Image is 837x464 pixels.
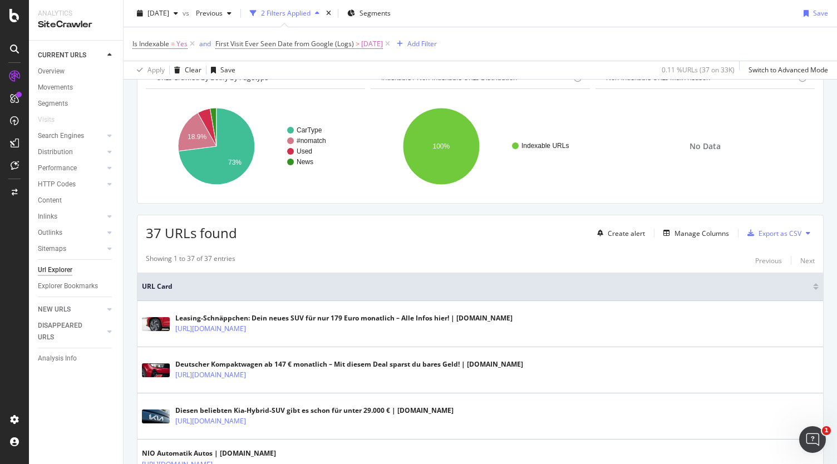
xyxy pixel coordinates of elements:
div: and [199,39,211,48]
text: #nomatch [297,137,326,145]
a: Visits [38,114,66,126]
span: > [356,39,360,48]
text: 73% [228,159,242,166]
div: times [324,8,333,19]
button: 2 Filters Applied [245,4,324,22]
div: Distribution [38,146,73,158]
img: main image [142,363,170,377]
button: Export as CSV [743,224,801,242]
div: Visits [38,114,55,126]
button: Manage Columns [659,226,729,240]
div: Apply [147,65,165,75]
a: CURRENT URLS [38,50,104,61]
text: 18.9% [188,133,206,141]
svg: A chart. [146,98,362,195]
a: Analysis Info [38,353,115,364]
img: main image [142,317,170,331]
div: Save [220,65,235,75]
a: Segments [38,98,115,110]
a: Outlinks [38,227,104,239]
span: 2025 Sep. 6th [147,8,169,18]
a: Inlinks [38,211,104,223]
button: Save [799,4,828,22]
a: [URL][DOMAIN_NAME] [175,369,246,381]
span: URLs Crawled By Botify By pagetype [156,73,268,82]
button: Save [206,61,235,79]
div: Url Explorer [38,264,72,276]
button: Add Filter [392,37,437,51]
div: Segments [38,98,68,110]
a: Overview [38,66,115,77]
a: Content [38,195,115,206]
div: Next [800,256,815,265]
a: Performance [38,162,104,174]
button: Previous [191,4,236,22]
div: Deutscher Kompaktwagen ab 147 € monatlich – Mit diesem Deal sparst du bares Geld! | [DOMAIN_NAME] [175,359,523,369]
div: Switch to Advanced Mode [749,65,828,75]
div: Save [813,8,828,18]
a: Url Explorer [38,264,115,276]
a: Movements [38,82,115,93]
div: SiteCrawler [38,18,114,31]
span: First Visit Ever Seen Date from Google (Logs) [215,39,354,48]
a: Distribution [38,146,104,158]
button: Switch to Advanced Mode [744,61,828,79]
a: Sitemaps [38,243,104,255]
div: Showing 1 to 37 of 37 entries [146,254,235,267]
div: 2 Filters Applied [261,8,311,18]
div: Performance [38,162,77,174]
div: NIO Automatik Autos | [DOMAIN_NAME] [142,448,276,458]
text: Indexable URLs [521,142,569,150]
div: Export as CSV [759,229,801,238]
button: and [199,38,211,49]
div: Manage Columns [674,229,729,238]
div: Add Filter [407,39,437,48]
div: 0.11 % URLs ( 37 on 33K ) [662,65,735,75]
svg: A chart. [371,98,587,195]
div: Movements [38,82,73,93]
span: URL Card [142,282,810,292]
div: Content [38,195,62,206]
a: NEW URLS [38,304,104,315]
span: 37 URLs found [146,224,237,242]
button: Next [800,254,815,267]
a: [URL][DOMAIN_NAME] [175,323,246,334]
div: Clear [185,65,201,75]
div: Explorer Bookmarks [38,280,98,292]
button: [DATE] [132,4,183,22]
span: [DATE] [361,36,383,52]
button: Clear [170,61,201,79]
span: vs [183,8,191,18]
span: Yes [176,36,188,52]
div: Diesen beliebten Kia-Hybrid-SUV gibt es schon für unter 29.000 € | [DOMAIN_NAME] [175,406,454,416]
span: Is Indexable [132,39,169,48]
span: = [171,39,175,48]
span: 1 [822,426,831,435]
text: Used [297,147,312,155]
div: DISAPPEARED URLS [38,320,94,343]
span: No Data [690,141,721,152]
img: main image [142,409,170,423]
span: Non-Indexable URLs Main Reason [606,73,710,82]
div: Leasing-Schnäppchen: Dein neues SUV für nur 179 Euro monatlich – Alle Infos hier! | [DOMAIN_NAME] [175,313,513,323]
span: Indexable / Non-Indexable URLs distribution [381,73,517,82]
div: Analysis Info [38,353,77,364]
div: Analytics [38,9,114,18]
a: HTTP Codes [38,179,104,190]
a: [URL][DOMAIN_NAME] [175,416,246,427]
a: Search Engines [38,130,104,142]
div: HTTP Codes [38,179,76,190]
div: Previous [755,256,782,265]
div: Overview [38,66,65,77]
a: DISAPPEARED URLS [38,320,104,343]
span: Previous [191,8,223,18]
div: Outlinks [38,227,62,239]
button: Segments [343,4,395,22]
div: CURRENT URLS [38,50,86,61]
iframe: Intercom live chat [799,426,826,453]
text: CarType [297,126,322,134]
span: Segments [360,8,391,18]
button: Create alert [593,224,645,242]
